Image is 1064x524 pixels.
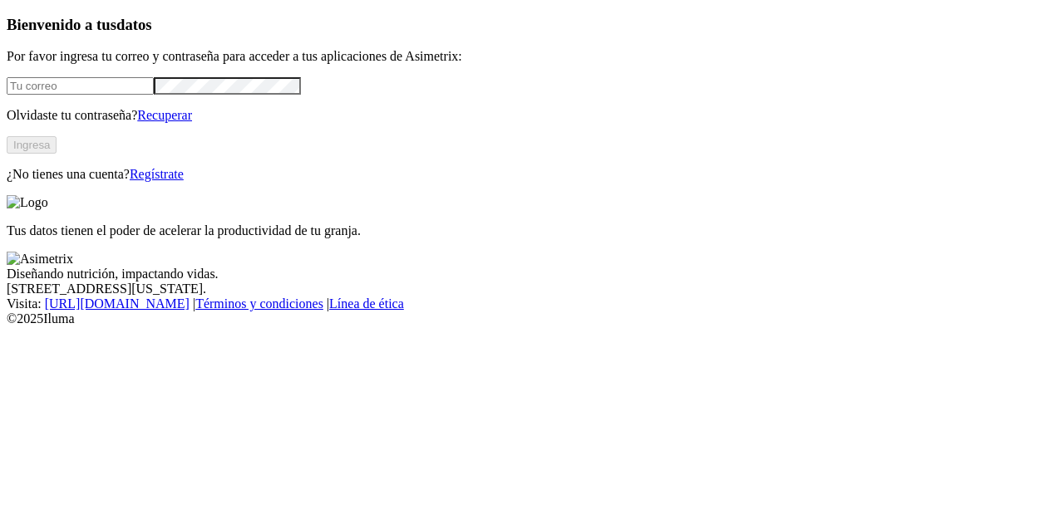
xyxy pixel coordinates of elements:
h3: Bienvenido a tus [7,16,1057,34]
img: Logo [7,195,48,210]
div: Visita : | | [7,296,1057,311]
div: © 2025 Iluma [7,311,1057,326]
input: Tu correo [7,77,154,95]
a: Términos y condiciones [195,296,323,311]
div: [STREET_ADDRESS][US_STATE]. [7,282,1057,296]
p: ¿No tienes una cuenta? [7,167,1057,182]
img: Asimetrix [7,252,73,267]
p: Tus datos tienen el poder de acelerar la productividad de tu granja. [7,223,1057,238]
a: Regístrate [130,167,184,181]
p: Olvidaste tu contraseña? [7,108,1057,123]
span: datos [116,16,152,33]
a: Recuperar [137,108,192,122]
p: Por favor ingresa tu correo y contraseña para acceder a tus aplicaciones de Asimetrix: [7,49,1057,64]
div: Diseñando nutrición, impactando vidas. [7,267,1057,282]
button: Ingresa [7,136,57,154]
a: Línea de ética [329,296,404,311]
a: [URL][DOMAIN_NAME] [45,296,190,311]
